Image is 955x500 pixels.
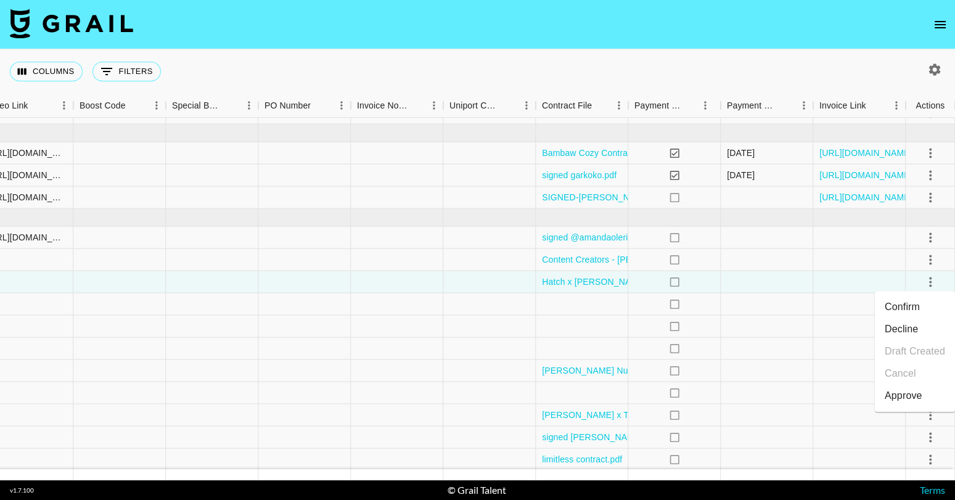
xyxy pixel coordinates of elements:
a: [URL][DOMAIN_NAME] [819,147,912,159]
div: 9/5/2025 [727,169,755,181]
div: Approve [885,388,922,403]
button: Menu [55,96,73,115]
button: Sort [866,97,883,114]
button: Select columns [10,62,83,81]
button: Menu [332,96,351,115]
button: select merge strategy [920,449,941,470]
button: Menu [610,96,628,115]
div: 9/6/2025 [727,147,755,159]
div: Boost Code [73,94,166,118]
button: Menu [696,96,715,115]
button: select merge strategy [920,165,941,186]
button: Sort [592,97,609,114]
div: Payment Sent Date [727,94,777,118]
a: [URL][DOMAIN_NAME] [819,169,912,181]
button: Sort [682,97,700,114]
div: © Grail Talent [448,484,506,496]
a: signed [PERSON_NAME] Timeline Longevity, Inc. - Collaboration Agreement 2025.pdf [542,431,879,443]
div: Payment Sent [628,94,721,118]
button: select merge strategy [920,271,941,292]
div: PO Number [264,94,311,118]
button: select merge strategy [920,227,941,248]
button: Sort [126,97,143,114]
div: Boost Code [80,94,126,118]
a: [URL][DOMAIN_NAME] [819,191,912,203]
div: Contract File [542,94,592,118]
button: Menu [240,96,258,115]
button: select merge strategy [920,142,941,163]
button: select merge strategy [920,102,941,123]
div: v 1.7.100 [10,486,34,494]
a: [PERSON_NAME] x Thrive Market TikTok Campaign Sheet #1 09.2025 (2).pdf [542,409,848,421]
button: Sort [223,97,240,114]
div: Actions [916,94,945,118]
li: Decline [875,318,955,340]
button: Sort [28,97,46,114]
div: Invoice Notes [357,94,408,118]
button: Menu [517,96,536,115]
button: Sort [500,97,517,114]
div: Invoice Notes [351,94,443,118]
button: Show filters [92,62,161,81]
div: Uniport Contact Email [443,94,536,118]
a: Content Creators - [PERSON_NAME]:brilliance signed.pdf [542,253,770,266]
button: open drawer [928,12,953,37]
button: select merge strategy [920,427,941,448]
button: Menu [425,96,443,115]
button: select merge strategy [920,249,941,270]
a: [URL][DOMAIN_NAME] [819,107,912,119]
div: Invoice Link [813,94,906,118]
div: PO Number [258,94,351,118]
button: Sort [311,97,328,114]
a: [PERSON_NAME] Nurtition_Amanda Oleri Contract.pdf [542,364,759,377]
div: Special Booking Type [172,94,223,118]
a: Terms [920,484,945,496]
div: Actions [906,94,955,118]
a: Bambaw Cozy Contract-sgned (1).pdf [542,147,689,159]
button: Menu [147,96,166,115]
div: Invoice Link [819,94,866,118]
button: Menu [887,96,906,115]
div: Payment Sent [634,94,682,118]
div: Contract File [536,94,628,118]
button: Menu [795,96,813,115]
button: select merge strategy [920,187,941,208]
a: SIGNED-[PERSON_NAME] INFLUENCER AGREEMENT (1) (1).pdf [542,191,808,203]
a: limitless contract.pdf [542,453,622,465]
button: select merge strategy [920,404,941,425]
div: Payment Sent Date [721,94,813,118]
button: Sort [408,97,425,114]
img: Grail Talent [10,9,133,38]
a: Hatch x [PERSON_NAME].docx (1).pdf [542,276,695,288]
a: quiettown.pdf [542,107,594,119]
a: signed garkoko.pdf [542,169,617,181]
div: Special Booking Type [166,94,258,118]
a: signed @amandaoleri x Everyday Dose Influencer Agreement [DATE] (1) (1).pdf [542,231,855,244]
button: Sort [777,97,795,114]
li: Confirm [875,296,955,318]
div: Uniport Contact Email [449,94,500,118]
